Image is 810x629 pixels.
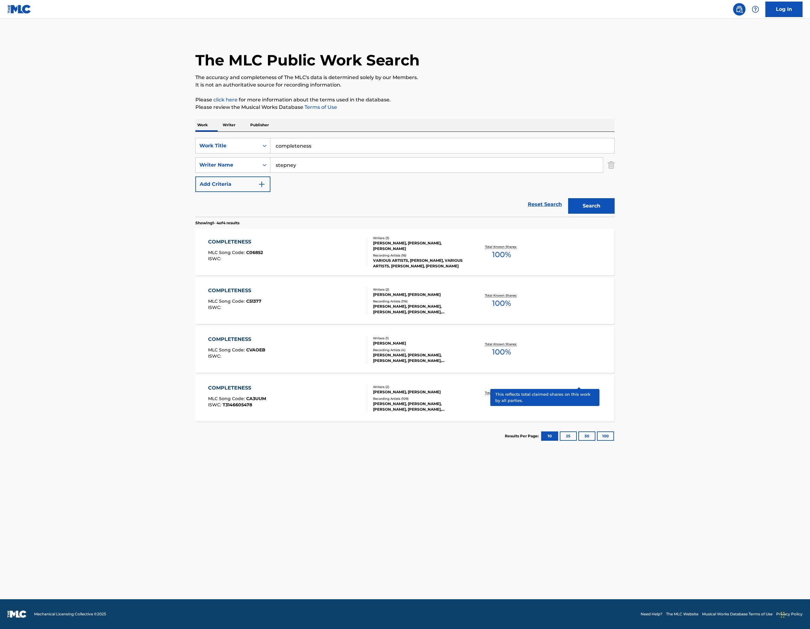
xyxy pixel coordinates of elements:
[208,250,246,255] span: MLC Song Code :
[560,431,577,441] button: 25
[736,6,743,13] img: search
[781,605,785,624] div: Drag
[373,341,467,346] div: [PERSON_NAME]
[208,305,223,310] span: ISWC :
[195,74,615,81] p: The accuracy and completeness of The MLC's data is determined solely by our Members.
[608,157,615,173] img: Delete Criterion
[776,611,803,617] a: Privacy Policy
[492,249,511,260] span: 100 %
[485,244,518,249] p: Total Known Shares:
[597,431,614,441] button: 100
[195,375,615,422] a: COMPLETENESSMLC Song Code:CA3UUMISWC:T3146605478Writers (2)[PERSON_NAME], [PERSON_NAME]Recording ...
[779,599,810,629] iframe: Chat Widget
[34,611,106,617] span: Mechanical Licensing Collective © 2025
[195,278,615,324] a: COMPLETENESSMLC Song Code:C51377ISWC:Writers (2)[PERSON_NAME], [PERSON_NAME]Recording Artists (11...
[373,258,467,269] div: VARIOUS ARTISTS, [PERSON_NAME], VARIOUS ARTISTS, [PERSON_NAME], [PERSON_NAME]
[195,138,615,217] form: Search Form
[373,401,467,412] div: [PERSON_NAME], [PERSON_NAME], [PERSON_NAME], [PERSON_NAME], [PERSON_NAME]
[208,384,266,392] div: COMPLETENESS
[373,236,467,240] div: Writers ( 3 )
[373,287,467,292] div: Writers ( 2 )
[485,342,518,346] p: Total Known Shares:
[195,176,270,192] button: Add Criteria
[246,298,261,304] span: C51377
[195,118,210,132] p: Work
[248,118,271,132] p: Publisher
[208,353,223,359] span: ISWC :
[702,611,772,617] a: Musical Works Database Terms of Use
[525,198,565,211] a: Reset Search
[749,3,762,16] div: Help
[258,181,265,188] img: 9d2ae6d4665cec9f34b9.svg
[492,346,511,358] span: 100 %
[208,256,223,261] span: ISWC :
[208,396,246,401] span: MLC Song Code :
[373,292,467,297] div: [PERSON_NAME], [PERSON_NAME]
[373,240,467,252] div: [PERSON_NAME], [PERSON_NAME], [PERSON_NAME]
[373,304,467,315] div: [PERSON_NAME], [PERSON_NAME], [PERSON_NAME], [PERSON_NAME], [PERSON_NAME], [PERSON_NAME]
[373,389,467,395] div: [PERSON_NAME], [PERSON_NAME]
[505,433,540,439] p: Results Per Page:
[208,402,223,408] span: ISWC :
[199,142,255,149] div: Work Title
[303,104,337,110] a: Terms of Use
[208,336,265,343] div: COMPLETENESS
[733,3,745,16] a: Public Search
[208,347,246,353] span: MLC Song Code :
[195,220,239,226] p: Showing 1 - 4 of 4 results
[7,610,27,618] img: logo
[221,118,237,132] p: Writer
[578,431,595,441] button: 50
[666,611,698,617] a: The MLC Website
[195,96,615,104] p: Please for more information about the terms used in the database.
[373,299,467,304] div: Recording Artists ( 116 )
[223,402,252,408] span: T3146605478
[208,298,246,304] span: MLC Song Code :
[373,336,467,341] div: Writers ( 1 )
[373,253,467,258] div: Recording Artists ( 16 )
[641,611,662,617] a: Need Help?
[568,198,615,214] button: Search
[246,250,263,255] span: C06852
[199,161,255,169] div: Writer Name
[195,104,615,111] p: Please review the Musical Works Database
[195,51,420,69] h1: The MLC Public Work Search
[208,238,263,246] div: COMPLETENESS
[485,390,518,395] p: Total Known Shares:
[246,396,266,401] span: CA3UUM
[541,431,558,441] button: 10
[208,287,261,294] div: COMPLETENESS
[195,326,615,373] a: COMPLETENESSMLC Song Code:CVAOEBISWC:Writers (1)[PERSON_NAME]Recording Artists (4)[PERSON_NAME], ...
[373,396,467,401] div: Recording Artists ( 109 )
[752,6,759,13] img: help
[195,81,615,89] p: It is not an authoritative source for recording information.
[373,352,467,364] div: [PERSON_NAME], [PERSON_NAME], [PERSON_NAME], [PERSON_NAME], [PERSON_NAME], [PERSON_NAME], [PERSON...
[246,347,265,353] span: CVAOEB
[492,298,511,309] span: 100 %
[765,2,803,17] a: Log In
[485,293,518,298] p: Total Known Shares:
[7,5,31,14] img: MLC Logo
[195,229,615,275] a: COMPLETENESSMLC Song Code:C06852ISWC:Writers (3)[PERSON_NAME], [PERSON_NAME], [PERSON_NAME]Record...
[213,97,238,103] a: click here
[373,348,467,352] div: Recording Artists ( 4 )
[373,385,467,389] div: Writers ( 2 )
[492,395,511,406] span: 100 %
